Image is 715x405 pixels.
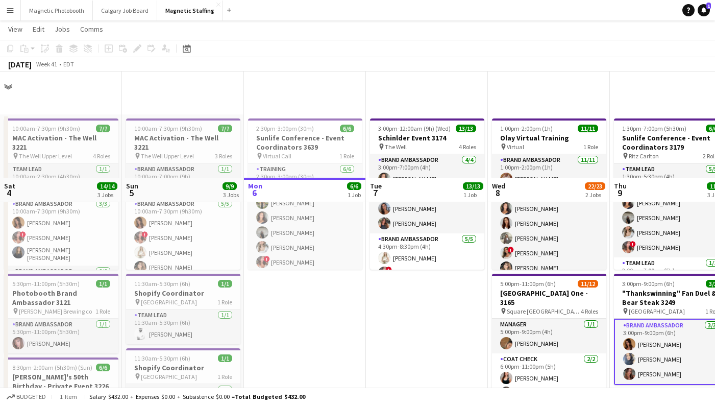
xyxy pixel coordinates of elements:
span: Virtual Call [263,152,291,160]
span: 2:30pm-3:00pm (30m) [256,125,314,132]
span: ! [20,231,26,237]
span: Jobs [55,25,70,34]
div: 3 Jobs [97,191,117,199]
a: Comms [76,22,107,36]
button: Budgeted [5,391,47,402]
span: Comms [80,25,103,34]
div: Salary $432.00 + Expenses $0.00 + Subsistence $0.00 = [89,393,305,400]
app-card-role: Brand Ambassador11/111:00pm-2:00pm (1h)[PERSON_NAME][PERSON_NAME][PERSON_NAME][PERSON_NAME][PERSO... [492,154,606,337]
span: The Well Upper Level [141,152,194,160]
h3: Photobooth Brand Ambassador 3121 [4,289,118,307]
h3: Olay Virtual Training [492,133,606,142]
span: 8 [490,187,505,199]
span: 1 [706,3,711,9]
span: [GEOGRAPHIC_DATA] [141,298,197,306]
h3: Shopify Coordinator [126,363,240,372]
span: 4 Roles [93,152,110,160]
span: Sat [4,181,15,190]
span: 11/11 [578,125,598,132]
span: ! [142,231,148,237]
span: 5:30pm-11:00pm (5h30m) [12,280,80,288]
button: Magnetic Staffing [157,1,223,20]
button: Magnetic Photobooth [21,1,93,20]
app-job-card: 5:30pm-11:00pm (5h30m)1/1Photobooth Brand Ambassador 3121 [PERSON_NAME] Brewing co1 RoleBrand Amb... [4,274,118,353]
span: 7 [368,187,382,199]
span: 10:00am-7:30pm (9h30m) [12,125,80,132]
app-job-card: 11:30am-5:30pm (6h)1/1Shopify Coordinator [GEOGRAPHIC_DATA]1 RoleTeam Lead1/111:30am-5:30pm (6h)[... [126,274,240,344]
span: 1 Role [583,143,598,151]
app-card-role: Brand Ambassador5/54:30pm-8:30pm (4h)[PERSON_NAME]![PERSON_NAME] [370,233,484,327]
app-card-role: Coat Check2/26:00pm-11:00pm (5h)[PERSON_NAME][PERSON_NAME] [492,353,606,403]
span: 4 Roles [581,307,598,315]
div: 1 Job [348,191,361,199]
div: 3 Jobs [223,191,239,199]
span: Mon [248,181,262,190]
span: ! [630,241,636,247]
span: 1 Role [217,373,232,380]
app-card-role: Team Lead1/110:00am-2:30pm (4h30m)[PERSON_NAME] [4,163,118,198]
a: View [4,22,27,36]
app-job-card: 2:30pm-3:00pm (30m)6/6Sunlife Conference - Event Coordinators 3639 Virtual Call1 RoleTraining6/62... [248,118,362,270]
span: 1:30pm-7:00pm (5h30m) [622,125,686,132]
h3: MAC Activation - The Well 3221 [4,133,118,152]
span: Budgeted [16,393,46,400]
div: 1 Job [463,191,483,199]
app-card-role: Brand Ambassador1/110:00am-7:00pm (9h)[PERSON_NAME] [126,163,240,198]
app-job-card: 3:00pm-12:00am (9h) (Wed)13/13Schinlder Event 3174 The Well4 RolesBrand Ambassador4/43:00pm-7:00p... [370,118,484,270]
span: Sun [126,181,138,190]
span: Total Budgeted $432.00 [235,393,305,400]
app-card-role: Brand Ambassador3/310:00am-7:30pm (9h30m)[PERSON_NAME]![PERSON_NAME][PERSON_NAME] [PERSON_NAME] [4,198,118,266]
span: ! [386,267,392,273]
span: 7/7 [218,125,232,132]
span: 11/12 [578,280,598,288]
h3: Shopify Coordinator [126,289,240,298]
app-card-role: Training6/62:30pm-3:00pm (30m)[PERSON_NAME][PERSON_NAME][PERSON_NAME][PERSON_NAME][PERSON_NAME]![... [248,163,362,272]
span: 13/13 [463,182,483,190]
app-job-card: 1:00pm-2:00pm (1h)11/11Olay Virtual Training Virtual1 RoleBrand Ambassador11/111:00pm-2:00pm (1h)... [492,118,606,270]
span: Square [GEOGRAPHIC_DATA] [507,307,581,315]
app-card-role: Brand Ambassador4/43:00pm-7:00pm (4h)[PERSON_NAME][PERSON_NAME][PERSON_NAME][PERSON_NAME] [370,154,484,233]
span: The Well [385,143,407,151]
span: 1 Role [95,307,110,315]
span: 4 [3,187,15,199]
a: Jobs [51,22,74,36]
span: 11:30am-5:30pm (6h) [134,280,190,288]
span: 6/6 [96,364,110,371]
span: 6 [246,187,262,199]
span: 1/1 [218,354,232,362]
span: [GEOGRAPHIC_DATA] [629,307,685,315]
div: 10:00am-7:30pm (9h30m)7/7MAC Activation - The Well 3221 The Well Upper Level4 RolesTeam Lead1/110... [4,118,118,270]
app-card-role: Brand Ambassador1/15:30pm-11:00pm (5h30m)[PERSON_NAME] [4,319,118,353]
span: 6/6 [347,182,361,190]
span: 8:30pm-2:00am (5h30m) (Sun) [12,364,92,371]
app-card-role: Manager1/15:00pm-9:00pm (4h)[PERSON_NAME] [492,319,606,353]
span: 3 Roles [215,152,232,160]
span: 1/1 [218,280,232,288]
span: Thu [614,181,627,190]
h3: MAC Activation - The Well 3221 [126,133,240,152]
span: Ritz Carlton [629,152,659,160]
span: 4 Roles [459,143,476,151]
span: 1/1 [96,280,110,288]
a: 1 [698,4,710,16]
h3: Sunlife Conference - Event Coordinators 3639 [248,133,362,152]
span: View [8,25,22,34]
span: 3:00pm-12:00am (9h) (Wed) [378,125,451,132]
span: [GEOGRAPHIC_DATA] [141,373,197,380]
h3: [GEOGRAPHIC_DATA] One - 3165 [492,289,606,307]
span: 1:00pm-2:00pm (1h) [500,125,553,132]
span: 10:00am-7:30pm (9h30m) [134,125,202,132]
span: ! [508,247,514,253]
app-card-role: Team Lead1/111:30am-5:30pm (6h)[PERSON_NAME] [126,309,240,344]
span: Tue [370,181,382,190]
div: EDT [63,60,74,68]
span: 9 [612,187,627,199]
span: 1 item [56,393,81,400]
span: The Well Upper Level [19,152,72,160]
span: Edit [33,25,44,34]
span: [PERSON_NAME] Brewing co [19,307,92,315]
app-card-role: Brand Ambassador5/510:00am-7:30pm (9h30m)[PERSON_NAME]![PERSON_NAME][PERSON_NAME][PERSON_NAME] [126,198,240,292]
